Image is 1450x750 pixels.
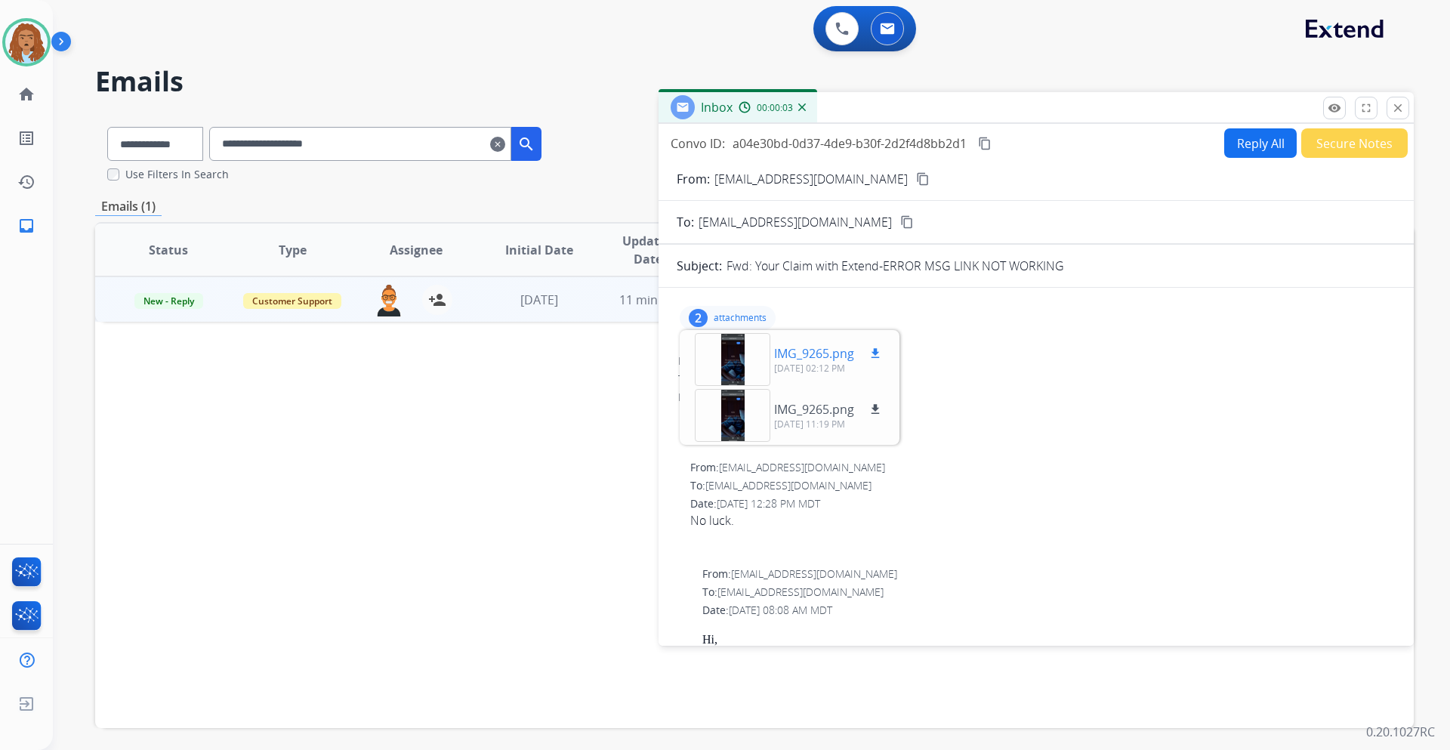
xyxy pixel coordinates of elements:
[689,309,708,327] div: 2
[17,217,35,235] mat-icon: inbox
[677,257,722,275] p: Subject:
[699,213,892,231] span: [EMAIL_ADDRESS][DOMAIN_NAME]
[149,241,188,259] span: Status
[727,257,1064,275] p: Fwd: Your Claim with Extend-ERROR MSG LINK NOT WORKING
[1328,101,1341,115] mat-icon: remove_red_eye
[731,566,897,581] span: [EMAIL_ADDRESS][DOMAIN_NAME]
[517,135,535,153] mat-icon: search
[243,293,341,309] span: Customer Support
[1224,128,1297,158] button: Reply All
[690,511,1394,529] div: No luck.
[774,363,884,375] p: [DATE] 02:12 PM
[714,312,767,324] p: attachments
[677,170,710,188] p: From:
[690,496,1394,511] div: Date:
[702,603,1394,618] div: Date:
[1366,723,1435,741] p: 0.20.1027RC
[490,135,505,153] mat-icon: clear
[619,292,707,308] span: 11 minutes ago
[279,241,307,259] span: Type
[916,172,930,186] mat-icon: content_copy
[690,460,1394,475] div: From:
[757,102,793,114] span: 00:00:03
[705,478,872,492] span: [EMAIL_ADDRESS][DOMAIN_NAME]
[900,215,914,229] mat-icon: content_copy
[428,291,446,309] mat-icon: person_add
[702,566,1394,582] div: From:
[1301,128,1408,158] button: Secure Notes
[978,137,992,150] mat-icon: content_copy
[701,99,733,116] span: Inbox
[1359,101,1373,115] mat-icon: fullscreen
[614,232,683,268] span: Updated Date
[678,372,1394,387] div: To:
[702,585,1394,600] div: To:
[729,603,832,617] span: [DATE] 08:08 AM MDT
[774,400,854,418] p: IMG_9265.png
[17,85,35,103] mat-icon: home
[774,418,884,431] p: [DATE] 11:19 PM
[868,347,882,360] mat-icon: download
[719,460,885,474] span: [EMAIL_ADDRESS][DOMAIN_NAME]
[5,21,48,63] img: avatar
[678,390,1394,405] div: Date:
[717,496,820,511] span: [DATE] 12:28 PM MDT
[520,292,558,308] span: [DATE]
[733,135,967,152] span: a04e30bd-0d37-4de9-b30f-2d2f4d8bb2d1
[678,353,1394,369] div: From:
[717,585,884,599] span: [EMAIL_ADDRESS][DOMAIN_NAME]
[95,197,162,216] p: Emails (1)
[390,241,443,259] span: Assignee
[868,403,882,416] mat-icon: download
[774,344,854,363] p: IMG_9265.png
[134,293,203,309] span: New - Reply
[1391,101,1405,115] mat-icon: close
[95,66,1414,97] h2: Emails
[702,633,1394,647] p: Hi,
[677,213,694,231] p: To:
[505,241,573,259] span: Initial Date
[671,134,725,153] p: Convo ID:
[17,129,35,147] mat-icon: list_alt
[374,285,404,316] img: agent-avatar
[17,173,35,191] mat-icon: history
[690,478,1394,493] div: To:
[125,167,229,182] label: Use Filters In Search
[714,170,908,188] p: [EMAIL_ADDRESS][DOMAIN_NAME]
